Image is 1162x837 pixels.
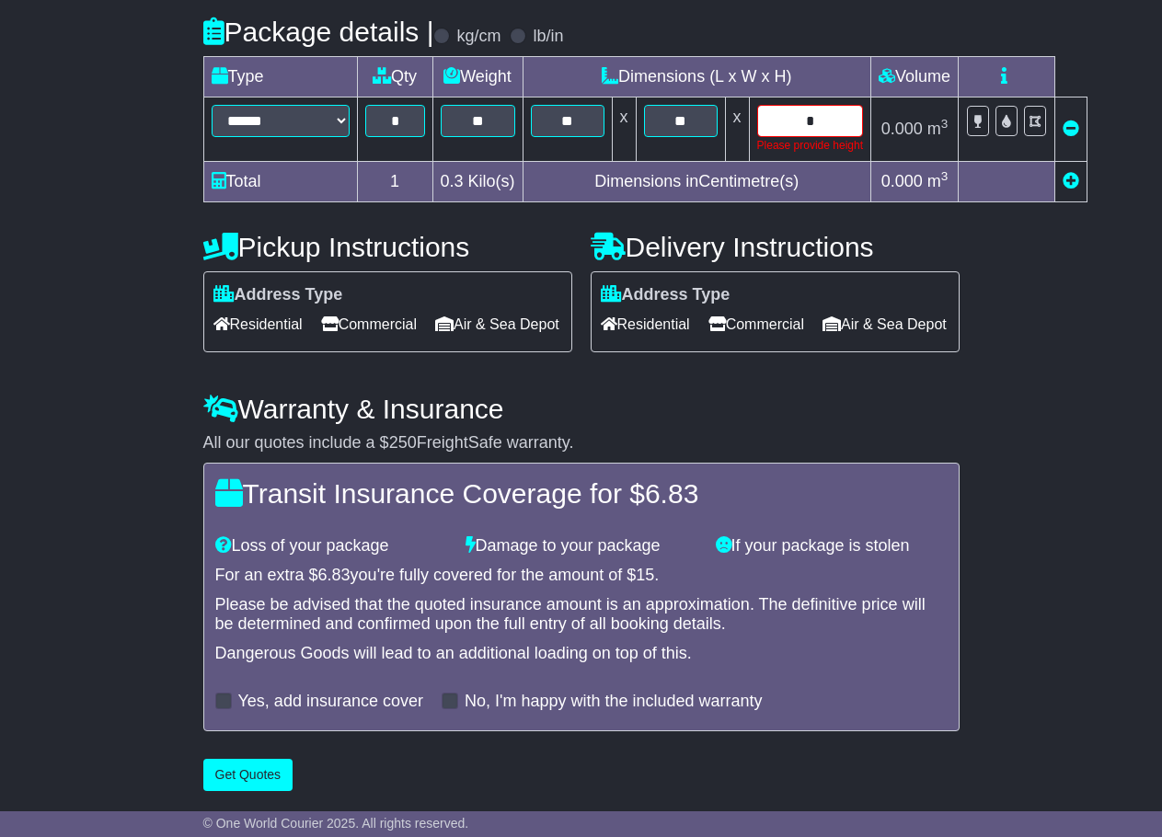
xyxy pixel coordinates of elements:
[203,433,960,453] div: All our quotes include a $ FreightSafe warranty.
[927,120,949,138] span: m
[213,285,343,305] label: Address Type
[941,117,949,131] sup: 3
[215,595,948,635] div: Please be advised that the quoted insurance amount is an approximation. The definitive price will...
[645,478,698,509] span: 6.83
[215,478,948,509] h4: Transit Insurance Coverage for $
[601,310,690,338] span: Residential
[707,536,957,556] div: If your package is stolen
[523,162,870,202] td: Dimensions in Centimetre(s)
[456,536,707,556] div: Damage to your package
[941,169,949,183] sup: 3
[881,172,923,190] span: 0.000
[757,137,863,154] div: Please provide height
[591,232,960,262] h4: Delivery Instructions
[870,57,958,97] td: Volume
[612,97,636,162] td: x
[533,27,563,47] label: lb/in
[636,566,654,584] span: 15
[823,310,947,338] span: Air & Sea Depot
[203,816,469,831] span: © One World Courier 2025. All rights reserved.
[456,27,500,47] label: kg/cm
[203,394,960,424] h4: Warranty & Insurance
[318,566,351,584] span: 6.83
[389,433,417,452] span: 250
[238,692,423,712] label: Yes, add insurance cover
[357,162,432,202] td: 1
[215,644,948,664] div: Dangerous Goods will lead to an additional loading on top of this.
[432,162,523,202] td: Kilo(s)
[725,97,749,162] td: x
[708,310,804,338] span: Commercial
[523,57,870,97] td: Dimensions (L x W x H)
[321,310,417,338] span: Commercial
[203,759,293,791] button: Get Quotes
[435,310,559,338] span: Air & Sea Depot
[215,566,948,586] div: For an extra $ you're fully covered for the amount of $ .
[213,310,303,338] span: Residential
[203,17,434,47] h4: Package details |
[927,172,949,190] span: m
[432,57,523,97] td: Weight
[203,162,357,202] td: Total
[601,285,731,305] label: Address Type
[203,232,572,262] h4: Pickup Instructions
[206,536,456,556] div: Loss of your package
[357,57,432,97] td: Qty
[881,120,923,138] span: 0.000
[203,57,357,97] td: Type
[1063,172,1079,190] a: Add new item
[1063,120,1079,138] a: Remove this item
[441,172,464,190] span: 0.3
[465,692,763,712] label: No, I'm happy with the included warranty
